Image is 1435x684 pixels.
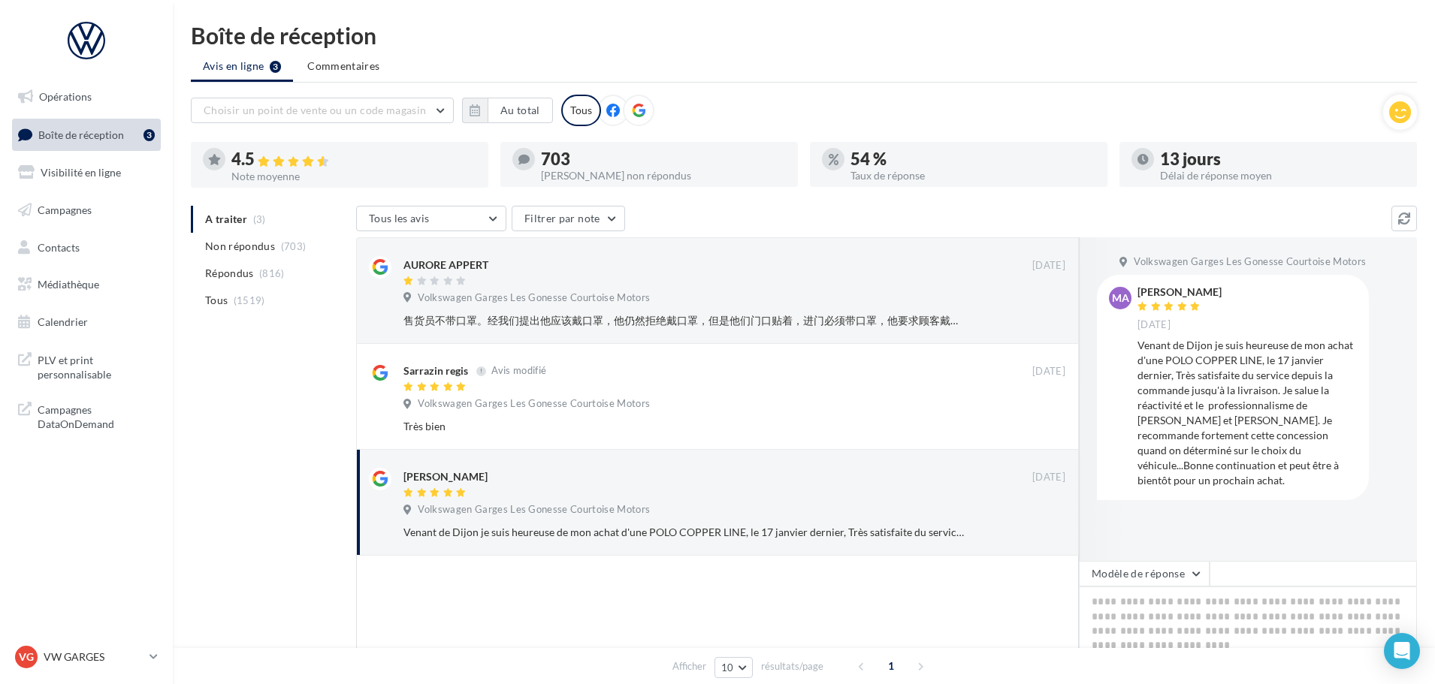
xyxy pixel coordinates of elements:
[1137,318,1171,332] span: [DATE]
[9,306,164,338] a: Calendrier
[38,350,155,382] span: PLV et print personnalisable
[403,258,488,273] div: AURORE APPERT
[403,469,488,484] div: [PERSON_NAME]
[9,119,164,151] a: Boîte de réception3
[19,649,34,664] span: VG
[403,363,468,378] div: Sarrazin regis
[369,212,430,224] span: Tous les avis
[1137,287,1222,297] div: [PERSON_NAME]
[205,266,254,281] span: Répondus
[879,654,903,678] span: 1
[38,128,124,140] span: Boîte de réception
[9,157,164,188] a: Visibilité en ligne
[191,98,454,123] button: Choisir un point de vente ou un code magasin
[462,98,553,123] button: Au total
[721,661,734,673] span: 10
[403,525,968,540] div: Venant de Dijon je suis heureuse de mon achat d'une POLO COPPER LINE, le 17 janvier dernier, Très...
[44,649,143,664] p: VW GARGES
[12,643,161,671] a: VG VW GARGES
[9,269,164,300] a: Médiathèque
[1112,291,1129,306] span: MA
[1032,471,1065,484] span: [DATE]
[9,393,164,438] a: Campagnes DataOnDemand
[205,293,228,308] span: Tous
[1079,561,1210,586] button: Modèle de réponse
[41,166,121,179] span: Visibilité en ligne
[491,365,546,377] span: Avis modifié
[1160,151,1405,167] div: 13 jours
[403,313,968,328] div: 售货员不带口罩。经我们提出他应该戴口罩，他仍然拒绝戴口罩，但是他们门口贴着，进门必须带口罩，他要求顾客戴口罩，但是，自己工作人员不戴口罩，使我非常反感，本想买辆车，但现在就不敢去了。
[9,194,164,226] a: Campagnes
[850,151,1095,167] div: 54 %
[39,90,92,103] span: Opérations
[1384,633,1420,669] div: Open Intercom Messenger
[541,151,786,167] div: 703
[850,170,1095,181] div: Taux de réponse
[191,24,1417,47] div: Boîte de réception
[418,397,650,411] span: Volkswagen Garges Les Gonesse Courtoise Motors
[9,232,164,264] a: Contacts
[488,98,553,123] button: Au total
[714,657,753,678] button: 10
[672,659,706,673] span: Afficher
[403,419,968,434] div: Très bien
[38,240,80,253] span: Contacts
[38,278,99,291] span: Médiathèque
[231,171,476,182] div: Note moyenne
[541,170,786,181] div: [PERSON_NAME] non répondus
[9,344,164,388] a: PLV et print personnalisable
[561,95,601,126] div: Tous
[38,203,92,216] span: Campagnes
[1137,338,1357,488] div: Venant de Dijon je suis heureuse de mon achat d'une POLO COPPER LINE, le 17 janvier dernier, Très...
[204,104,426,116] span: Choisir un point de vente ou un code magasin
[307,59,379,74] span: Commentaires
[512,206,625,231] button: Filtrer par note
[231,151,476,168] div: 4.5
[418,503,650,517] span: Volkswagen Garges Les Gonesse Courtoise Motors
[38,315,88,328] span: Calendrier
[1134,255,1366,269] span: Volkswagen Garges Les Gonesse Courtoise Motors
[1032,259,1065,273] span: [DATE]
[259,267,285,279] span: (816)
[1032,365,1065,378] span: [DATE]
[234,294,265,306] span: (1519)
[1160,170,1405,181] div: Délai de réponse moyen
[418,291,650,305] span: Volkswagen Garges Les Gonesse Courtoise Motors
[38,399,155,432] span: Campagnes DataOnDemand
[205,239,275,254] span: Non répondus
[281,240,307,252] span: (703)
[356,206,506,231] button: Tous les avis
[9,81,164,113] a: Opérations
[143,129,155,141] div: 3
[761,659,823,673] span: résultats/page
